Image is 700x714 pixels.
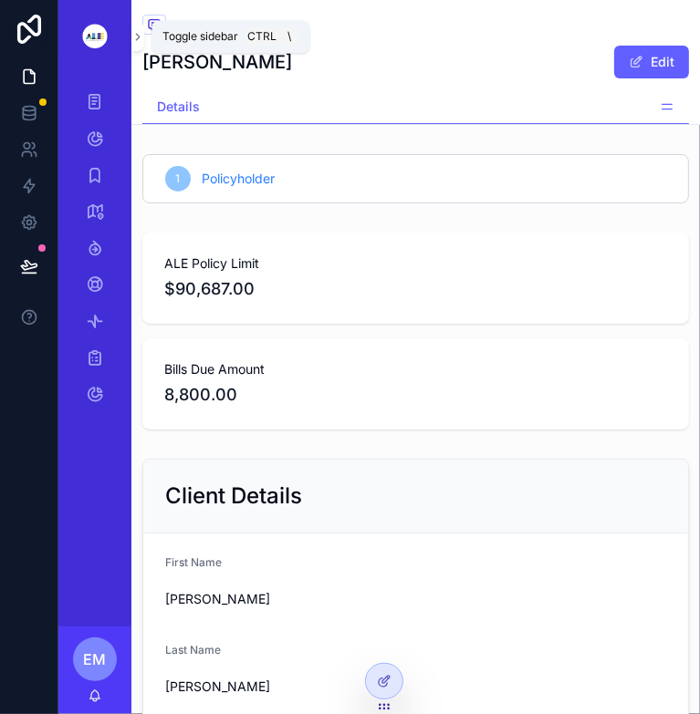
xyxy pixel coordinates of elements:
img: App logo [69,24,120,50]
button: Edit [614,46,689,78]
span: Toggle sidebar [162,29,238,44]
span: [PERSON_NAME] [165,678,666,696]
span: ALE Policy Limit [164,254,667,273]
span: First Name [165,555,222,569]
span: Bills Due Amount [164,360,667,378]
span: EM [84,648,107,670]
span: Last Name [165,643,221,657]
span: Ctrl [246,27,278,46]
div: scrollable content [58,73,131,434]
h2: Client Details [165,481,302,511]
h1: [PERSON_NAME] [142,49,292,75]
span: \ [282,29,297,44]
span: $90,687.00 [164,276,667,302]
span: 8,800.00 [164,382,667,408]
span: [PERSON_NAME] [165,590,666,608]
span: Details [157,98,200,116]
span: 1 [176,171,181,186]
span: Policyholder [202,170,275,188]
